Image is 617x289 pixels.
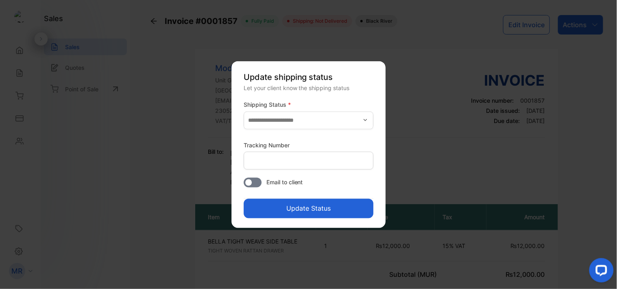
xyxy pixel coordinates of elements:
[244,84,373,92] div: Let your client know the shipping status
[244,100,373,109] label: Shipping Status
[583,255,617,289] iframe: LiveChat chat widget
[244,140,290,149] label: Tracking Number
[244,71,373,83] p: Update shipping status
[244,198,373,218] button: Update Status
[266,177,303,186] span: Email to client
